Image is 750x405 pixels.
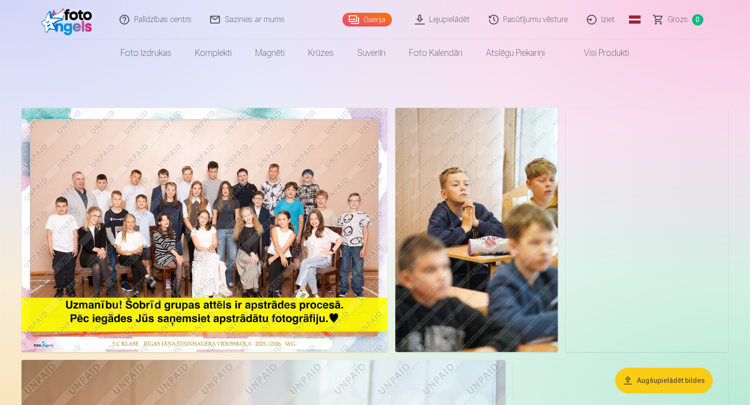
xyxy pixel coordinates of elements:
button: Augšupielādēt bildes [615,368,713,393]
a: Galerija [342,13,392,26]
a: Komplekti [184,39,244,67]
span: 0 [692,14,703,25]
span: Grozs [668,14,688,25]
a: Krūzes [297,39,346,67]
a: Atslēgu piekariņi [475,39,557,67]
img: /fa1 [41,4,97,35]
a: Foto izdrukas [109,39,184,67]
a: Suvenīri [346,39,398,67]
a: Magnēti [244,39,297,67]
a: Foto kalendāri [398,39,475,67]
a: Visi produkti [557,39,641,67]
